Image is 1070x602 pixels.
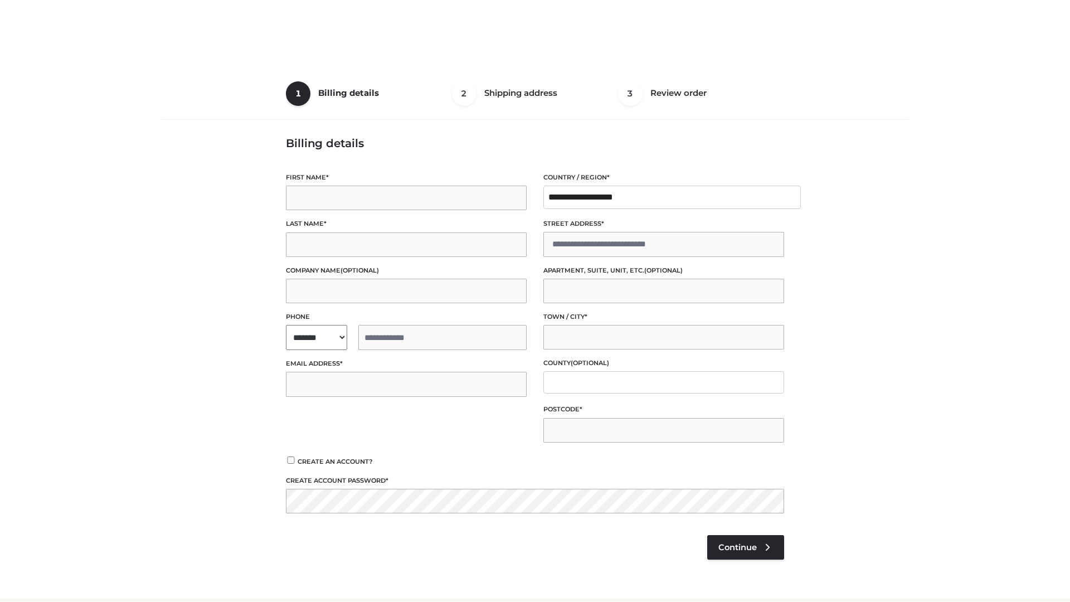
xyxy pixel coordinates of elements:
span: 3 [618,81,643,106]
label: Town / City [543,312,784,322]
label: Street address [543,219,784,229]
a: Continue [707,535,784,560]
span: Billing details [318,88,379,98]
span: (optional) [341,266,379,274]
label: Phone [286,312,527,322]
input: Create an account? [286,457,296,464]
span: 1 [286,81,310,106]
label: First name [286,172,527,183]
span: (optional) [644,266,683,274]
span: Shipping address [484,88,557,98]
label: County [543,358,784,368]
span: (optional) [571,359,609,367]
span: Create an account? [298,458,373,465]
label: Apartment, suite, unit, etc. [543,265,784,276]
span: Continue [718,542,757,552]
span: 2 [452,81,476,106]
label: Company name [286,265,527,276]
label: Postcode [543,404,784,415]
label: Country / Region [543,172,784,183]
label: Email address [286,358,527,369]
label: Last name [286,219,527,229]
span: Review order [650,88,707,98]
label: Create account password [286,475,784,486]
h3: Billing details [286,137,784,150]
